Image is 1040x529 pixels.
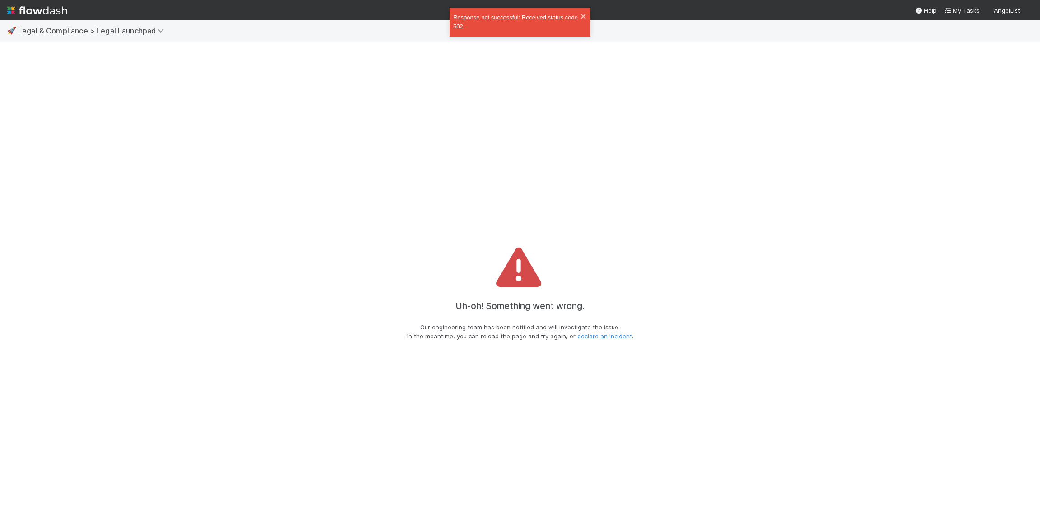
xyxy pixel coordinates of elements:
[1024,6,1033,15] img: avatar_f32b584b-9fa7-42e4-bca2-ac5b6bf32423.png
[994,7,1020,14] span: AngelList
[577,332,632,340] a: declare an incident
[915,6,937,15] div: Help
[18,26,168,35] span: Legal & Compliance > Legal Launchpad
[453,13,580,31] div: Response not successful: Received status code 502
[580,11,587,20] button: close
[7,3,67,18] img: logo-inverted-e16ddd16eac7371096b0.svg
[7,27,16,34] span: 🚀
[407,323,633,341] p: Our engineering team has been notified and will investigate the issue. In the meantime, you can r...
[944,6,980,15] a: My Tasks
[944,7,980,14] span: My Tasks
[455,301,585,311] h4: Uh-oh! Something went wrong.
